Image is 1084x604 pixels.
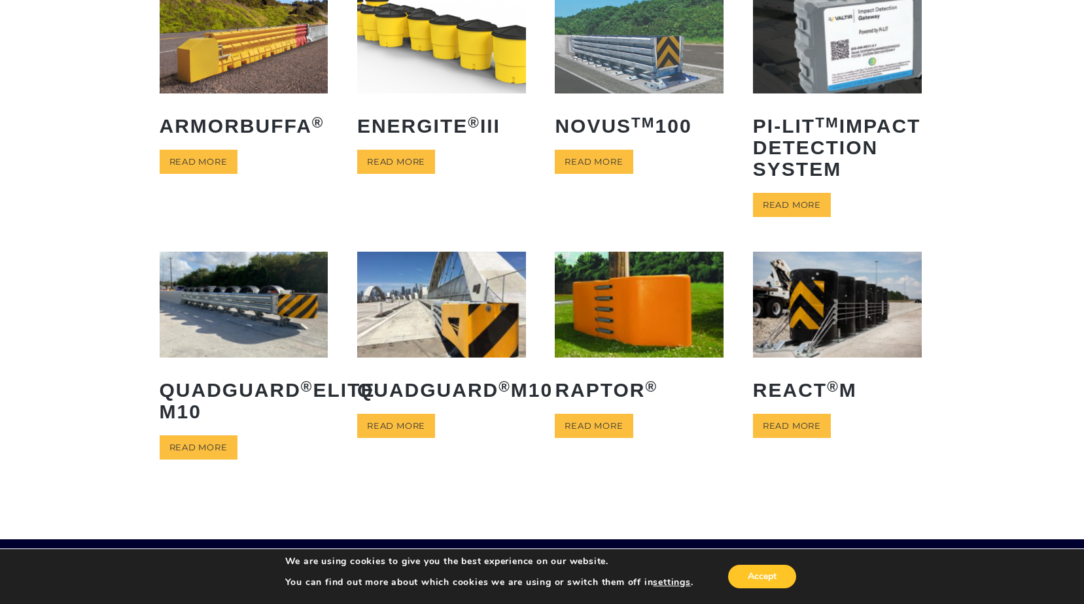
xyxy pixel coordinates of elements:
[653,577,690,588] button: settings
[753,414,831,438] a: Read more about “REACT® M”
[285,556,693,567] p: We are using cookies to give you the best experience on our website.
[498,378,511,395] sup: ®
[160,369,328,432] h2: QuadGuard Elite M10
[312,114,324,131] sup: ®
[357,369,526,411] h2: QuadGuard M10
[357,414,435,438] a: Read more about “QuadGuard® M10”
[285,577,693,588] p: You can find out more about which cookies we are using or switch them off in .
[160,105,328,146] h2: ArmorBuffa
[468,114,480,131] sup: ®
[753,105,922,190] h2: PI-LIT Impact Detection System
[753,369,922,411] h2: REACT M
[555,252,724,410] a: RAPTOR®
[555,150,633,174] a: Read more about “NOVUSTM 100”
[160,150,237,174] a: Read more about “ArmorBuffa®”
[555,105,724,146] h2: NOVUS 100
[728,565,796,588] button: Accept
[160,435,237,460] a: Read more about “QuadGuard® Elite M10”
[646,378,658,395] sup: ®
[357,105,526,146] h2: ENERGITE III
[555,369,724,411] h2: RAPTOR
[555,414,633,438] a: Read more about “RAPTOR®”
[301,378,313,395] sup: ®
[160,252,328,431] a: QuadGuard®Elite M10
[357,150,435,174] a: Read more about “ENERGITE® III”
[357,252,526,410] a: QuadGuard®M10
[753,252,922,410] a: REACT®M
[753,193,831,217] a: Read more about “PI-LITTM Impact Detection System”
[631,114,656,131] sup: TM
[815,114,839,131] sup: TM
[827,378,839,395] sup: ®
